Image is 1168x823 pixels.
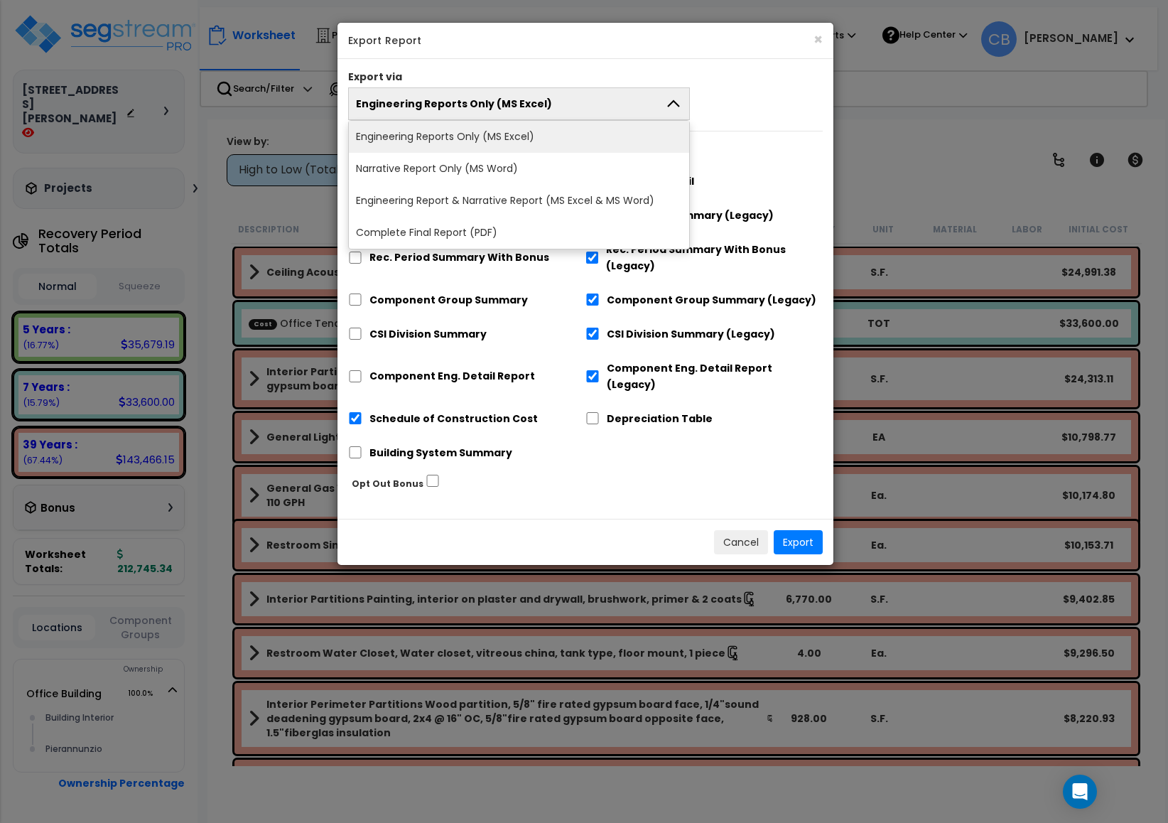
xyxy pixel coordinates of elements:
label: Rec. Period Summary With Bonus (Legacy) [606,242,823,274]
label: Export via [348,70,402,84]
button: Engineering Reports Only (MS Excel) [348,87,690,120]
li: Narrative Report Only (MS Word) [349,153,689,185]
button: Cancel [714,530,768,554]
li: Engineering Reports Only (MS Excel) [349,121,689,153]
label: Schedule of Construction Cost [369,411,538,427]
label: Component Group Summary [369,292,528,308]
h5: Export Report [348,33,823,48]
div: Open Intercom Messenger [1063,775,1097,809]
label: Component Group Summary (Legacy) [607,292,816,308]
button: Export [774,530,823,554]
label: Building System Summary [369,445,512,461]
label: Rec. Period Summary (Legacy) [607,208,774,224]
label: Rec. Period Summary With Bonus [369,249,549,266]
span: Engineering Reports Only (MS Excel) [356,97,552,111]
label: CSI Division Summary [369,326,487,343]
button: × [813,32,823,47]
label: Component Eng. Detail Report [369,368,535,384]
label: Opt Out Bonus [352,475,423,492]
li: Engineering Report & Narrative Report (MS Excel & MS Word) [349,185,689,217]
label: CSI Division Summary (Legacy) [607,326,775,343]
label: Depreciation Table [607,411,713,427]
li: Complete Final Report (PDF) [349,217,689,249]
label: Component Eng. Detail Report (Legacy) [607,360,823,393]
